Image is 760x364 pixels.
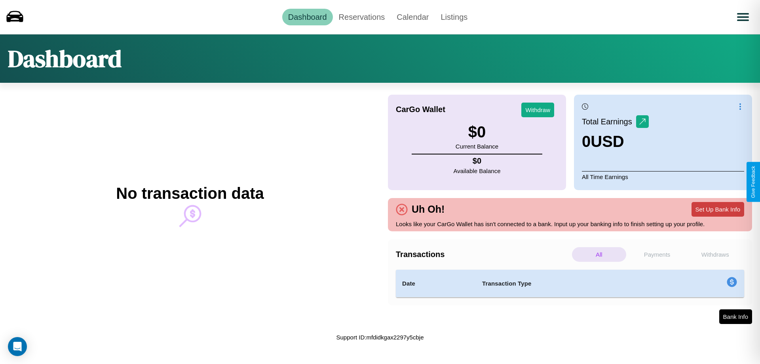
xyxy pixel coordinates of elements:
[408,204,448,215] h4: Uh Oh!
[456,123,498,141] h3: $ 0
[582,133,649,151] h3: 0 USD
[732,6,754,28] button: Open menu
[396,219,744,229] p: Looks like your CarGo Wallet has isn't connected to a bank. Input up your banking info to finish ...
[582,114,636,129] p: Total Earnings
[582,171,744,182] p: All Time Earnings
[572,247,626,262] p: All
[402,279,469,288] h4: Date
[454,156,501,166] h4: $ 0
[336,332,424,343] p: Support ID: mfdidkgax2297y5cbje
[8,42,122,75] h1: Dashboard
[688,247,742,262] p: Withdraws
[454,166,501,176] p: Available Balance
[333,9,391,25] a: Reservations
[391,9,435,25] a: Calendar
[482,279,662,288] h4: Transaction Type
[396,250,570,259] h4: Transactions
[719,309,752,324] button: Bank Info
[521,103,554,117] button: Withdraw
[396,105,445,114] h4: CarGo Wallet
[282,9,333,25] a: Dashboard
[396,270,744,297] table: simple table
[692,202,744,217] button: Set Up Bank Info
[456,141,498,152] p: Current Balance
[750,166,756,198] div: Give Feedback
[435,9,473,25] a: Listings
[8,337,27,356] div: Open Intercom Messenger
[630,247,684,262] p: Payments
[116,185,264,202] h2: No transaction data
